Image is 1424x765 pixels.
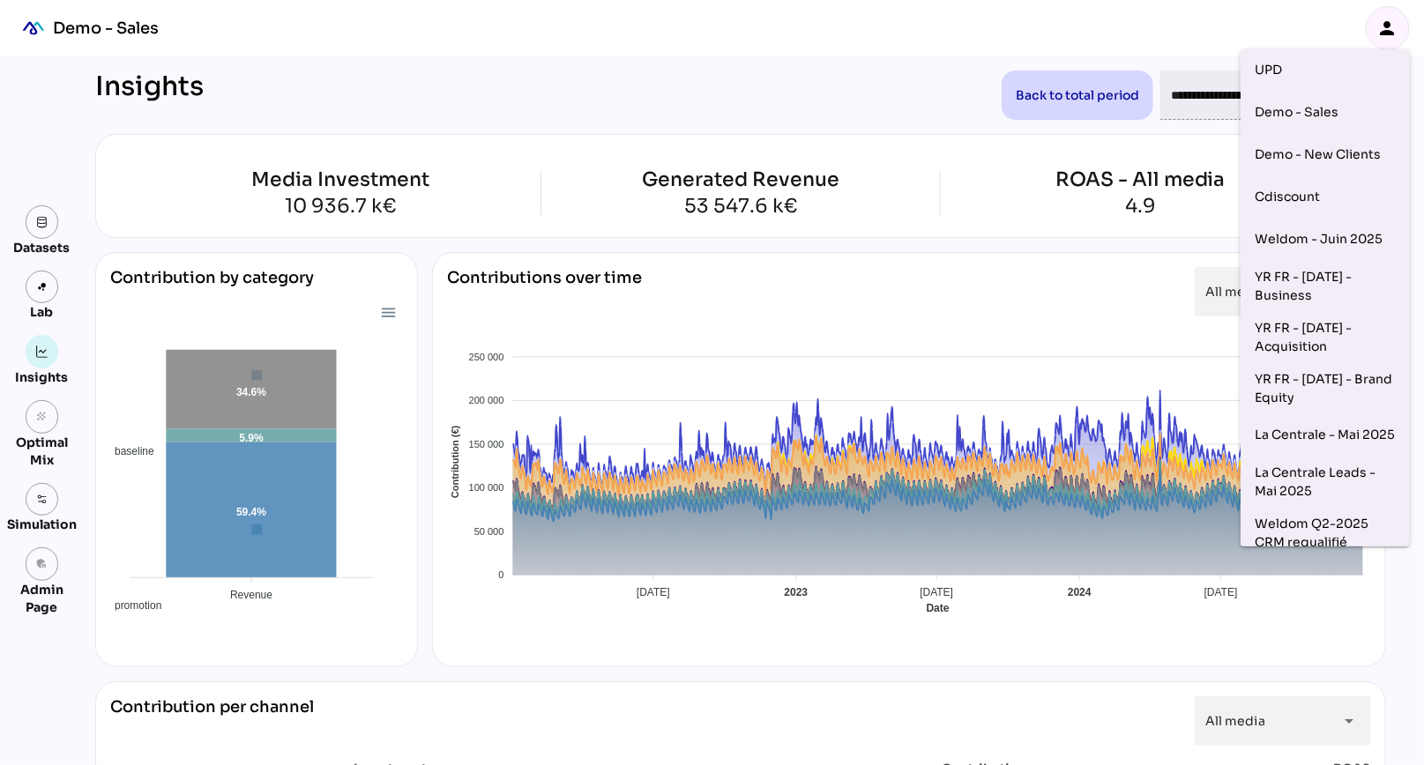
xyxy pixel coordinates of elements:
[14,239,71,256] div: Datasets
[110,696,314,746] div: Contribution per channel
[469,439,504,449] tspan: 150 000
[230,590,272,602] tspan: Revenue
[36,558,48,570] i: admin_panel_settings
[1255,99,1396,127] div: Demo - Sales
[927,602,950,614] text: Date
[1255,56,1396,85] div: UPD
[16,368,69,386] div: Insights
[921,587,954,599] tspan: [DATE]
[1055,170,1226,189] div: ROAS - All media
[1339,710,1361,732] i: arrow_drop_down
[1255,421,1396,449] div: La Centrale - Mai 2025
[1205,713,1265,729] span: All media
[474,526,504,537] tspan: 50 000
[110,267,403,302] div: Contribution by category
[1255,268,1396,305] div: YR FR - [DATE] - Business
[14,9,53,48] div: mediaROI
[23,303,62,321] div: Lab
[36,494,48,506] img: settings.svg
[380,304,395,319] div: Menu
[1055,197,1226,216] div: 4.9
[1255,141,1396,169] div: Demo - New Clients
[1016,85,1139,106] span: Back to total period
[1204,587,1238,599] tspan: [DATE]
[101,599,161,612] span: promotion
[36,281,48,293] img: lab.svg
[498,569,503,580] tspan: 0
[469,395,504,405] tspan: 200 000
[642,197,839,216] div: 53 547.6 k€
[447,267,642,316] div: Contributions over time
[469,352,504,362] tspan: 250 000
[36,411,48,423] i: grain
[1377,18,1398,39] i: person
[7,581,77,616] div: Admin Page
[1255,183,1396,212] div: Cdiscount
[101,445,154,457] span: baseline
[95,71,204,120] div: Insights
[1255,319,1396,356] div: YR FR - [DATE] - Acquisition
[141,197,540,216] div: 10 936.7 k€
[785,587,809,599] tspan: 2023
[637,587,670,599] tspan: [DATE]
[36,216,48,228] img: data.svg
[1255,464,1396,501] div: La Centrale Leads - Mai 2025
[1068,587,1092,599] tspan: 2024
[36,345,48,358] img: graph.svg
[1205,284,1265,300] span: All media
[1255,226,1396,254] div: Weldom - Juin 2025
[7,434,77,469] div: Optimal Mix
[7,516,77,533] div: Simulation
[469,482,504,493] tspan: 100 000
[450,426,460,499] text: Contribution (€)
[642,170,839,189] div: Generated Revenue
[141,170,540,189] div: Media Investment
[1002,71,1153,120] button: Back to total period
[1255,515,1396,552] div: Weldom Q2-2025 CRM requalifié
[53,18,159,39] div: Demo - Sales
[1255,370,1396,407] div: YR FR - [DATE] - Brand Equity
